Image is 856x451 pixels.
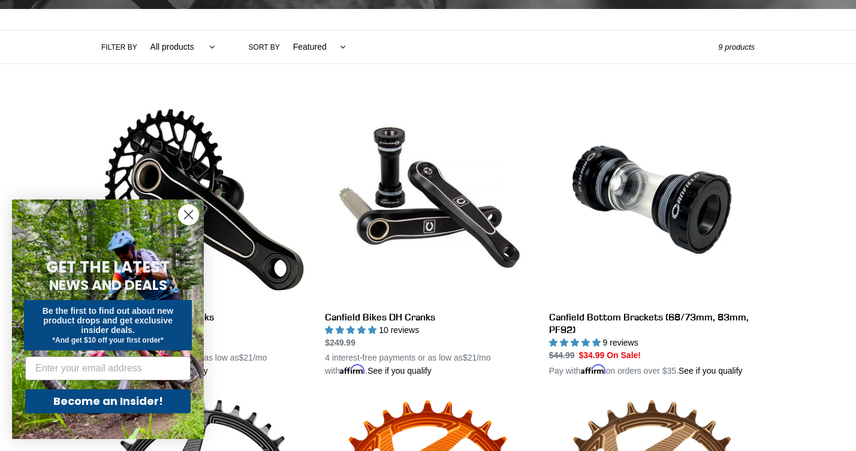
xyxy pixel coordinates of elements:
[46,256,170,278] span: GET THE LATEST
[52,336,163,344] span: *And get $10 off your first order*
[249,42,280,53] label: Sort by
[101,42,137,53] label: Filter by
[718,43,755,52] span: 9 products
[25,356,191,380] input: Enter your email address
[25,389,191,413] button: Become an Insider!
[43,306,174,335] span: Be the first to find out about new product drops and get exclusive insider deals.
[49,276,167,295] span: NEWS AND DEALS
[178,204,199,225] button: Close dialog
